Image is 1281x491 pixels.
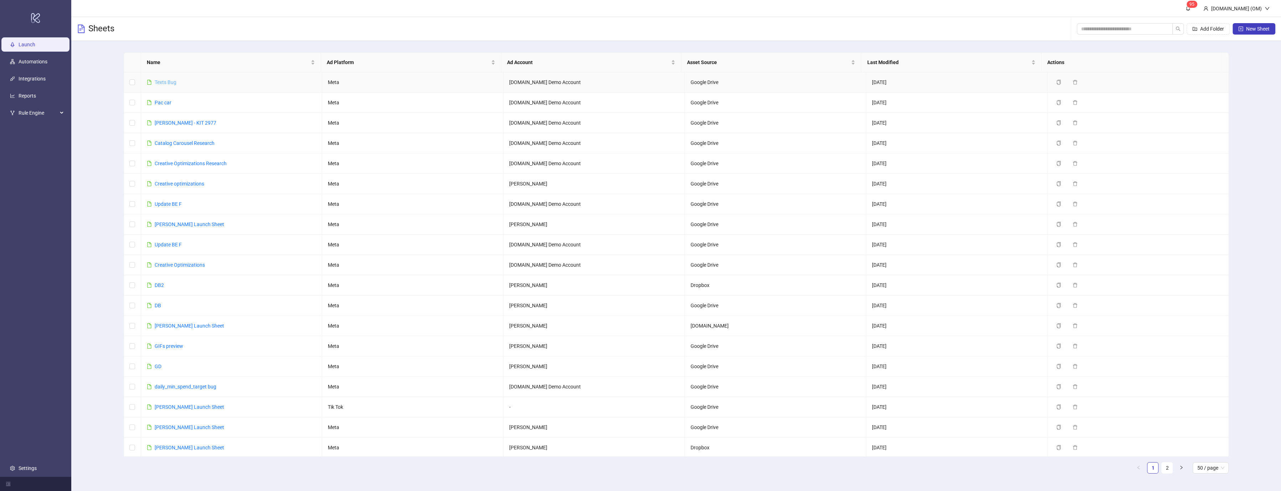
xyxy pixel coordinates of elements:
td: Google Drive [685,255,866,275]
td: [DATE] [866,72,1048,93]
span: delete [1073,303,1078,308]
span: file [147,120,152,125]
td: Google Drive [685,72,866,93]
span: delete [1073,141,1078,146]
span: copy [1056,141,1061,146]
a: Update BE F [155,201,182,207]
a: [PERSON_NAME] Launch Sheet [155,221,224,227]
td: Meta [322,72,503,93]
span: copy [1056,181,1061,186]
td: Dropbox [685,275,866,296]
td: [DATE] [866,438,1048,458]
span: menu-fold [6,481,11,486]
a: Settings [19,465,37,471]
th: Last Modified [861,53,1041,72]
td: Google Drive [685,174,866,194]
td: [DATE] [866,336,1048,356]
span: copy [1056,283,1061,288]
td: Google Drive [685,235,866,255]
span: copy [1056,404,1061,409]
span: file [147,181,152,186]
span: Name [147,58,309,66]
td: [PERSON_NAME] [503,336,685,356]
span: Ad Platform [327,58,489,66]
td: Google Drive [685,214,866,235]
td: [DATE] [866,113,1048,133]
sup: 95 [1187,1,1197,8]
td: [DATE] [866,214,1048,235]
span: file [147,323,152,328]
span: delete [1073,283,1078,288]
span: file [147,303,152,308]
a: Texts Bug [155,79,176,85]
a: Catalog Carousel Research [155,140,215,146]
td: [DATE] [866,296,1048,316]
span: copy [1056,262,1061,267]
td: [PERSON_NAME] [503,417,685,438]
a: GIFs preview [155,343,183,349]
td: [DATE] [866,174,1048,194]
td: Google Drive [685,377,866,397]
li: 2 [1161,462,1173,474]
td: Meta [322,153,503,174]
button: Add Folder [1187,23,1230,35]
td: [DATE] [866,235,1048,255]
span: down [1265,6,1270,11]
td: [PERSON_NAME] [503,438,685,458]
td: Meta [322,133,503,153]
span: folder-add [1192,26,1197,31]
span: delete [1073,262,1078,267]
a: [PERSON_NAME] Launch Sheet [155,404,224,410]
span: delete [1073,222,1078,227]
a: Creative optimizations [155,181,204,187]
div: Page Size [1193,462,1229,474]
span: file [147,141,152,146]
span: delete [1073,425,1078,430]
span: left [1136,465,1141,470]
span: file [147,222,152,227]
td: Tik Tok [322,397,503,417]
a: [PERSON_NAME] - KIT 2977 [155,120,216,126]
td: Google Drive [685,417,866,438]
span: 50 / page [1197,463,1224,473]
td: [DATE] [866,194,1048,214]
td: [DATE] [866,417,1048,438]
a: Automations [19,59,47,64]
li: 1 [1147,462,1158,474]
td: [DOMAIN_NAME] Demo Account [503,194,685,214]
span: copy [1056,344,1061,349]
a: Launch [19,42,35,47]
span: delete [1073,202,1078,207]
span: delete [1073,120,1078,125]
span: Asset Source [687,58,849,66]
span: user [1203,6,1208,11]
span: file [147,384,152,389]
td: Meta [322,93,503,113]
span: delete [1073,323,1078,328]
span: delete [1073,364,1078,369]
div: [DOMAIN_NAME] (OM) [1208,5,1265,12]
a: Reports [19,93,36,99]
span: copy [1056,242,1061,247]
button: right [1176,462,1187,474]
span: copy [1056,120,1061,125]
td: [DOMAIN_NAME] Demo Account [503,235,685,255]
td: [DATE] [866,275,1048,296]
td: Google Drive [685,133,866,153]
li: Previous Page [1133,462,1144,474]
td: Google Drive [685,397,866,417]
td: - [503,397,685,417]
td: Meta [322,194,503,214]
a: 2 [1162,463,1172,473]
h3: Sheets [88,23,114,35]
a: Pac car [155,100,171,105]
td: Meta [322,377,503,397]
td: Meta [322,275,503,296]
td: Meta [322,316,503,336]
td: Meta [322,255,503,275]
td: [DOMAIN_NAME] Demo Account [503,72,685,93]
span: Last Modified [867,58,1029,66]
td: Dropbox [685,438,866,458]
button: left [1133,462,1144,474]
span: New Sheet [1246,26,1270,32]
